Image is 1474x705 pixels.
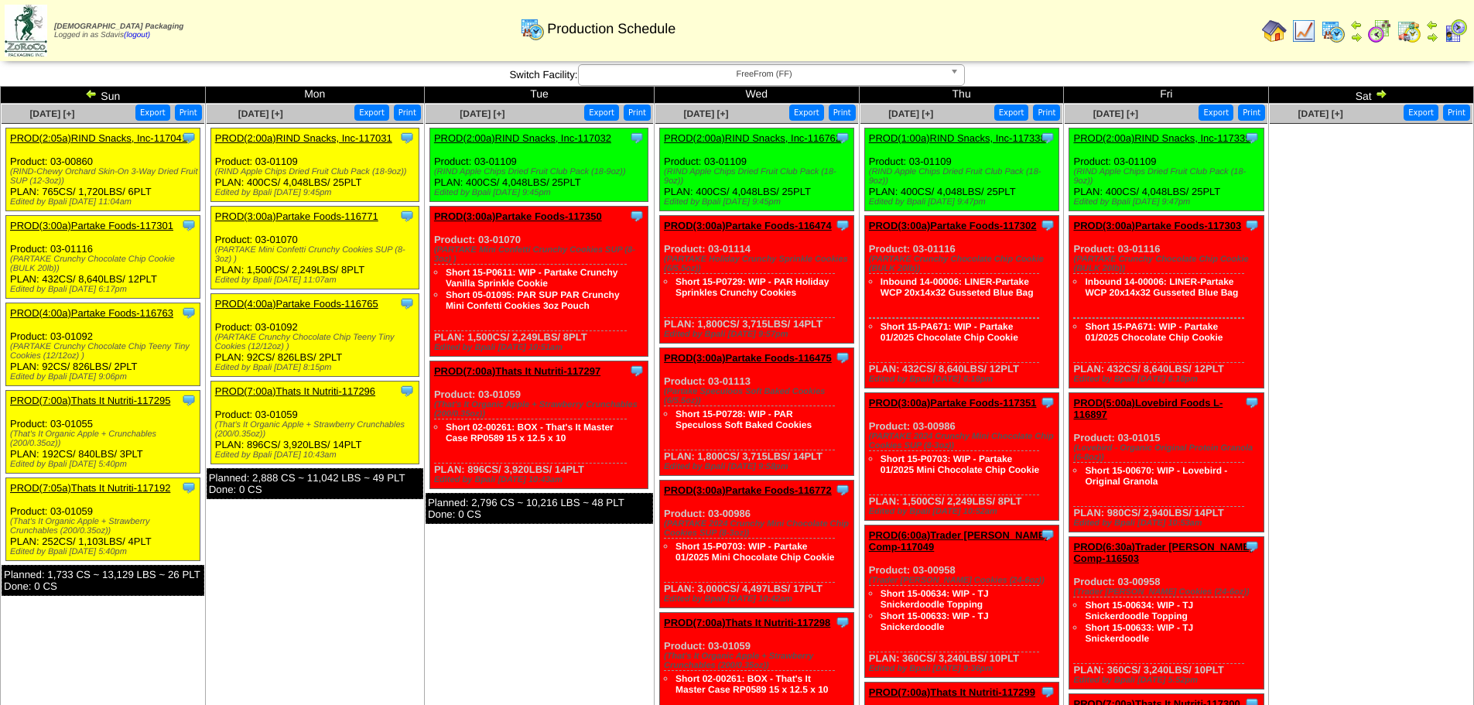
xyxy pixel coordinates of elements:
div: Edited by Bpali [DATE] 5:52pm [1073,676,1263,685]
a: Short 15-00670: WIP - Lovebird - Original Granola [1085,465,1227,487]
a: PROD(7:00a)Thats It Nutriti-117295 [10,395,170,406]
div: Edited by Bpali [DATE] 5:40pm [10,547,200,556]
a: PROD(3:00a)Partake Foods-116772 [664,484,832,496]
div: (That's It Organic Apple + Strawberry Crunchables (200/0.35oz)) [664,652,853,670]
span: Logged in as Sdavis [54,22,183,39]
div: (RIND-Chewy Orchard Skin-On 3-Way Dried Fruit SUP (12-3oz)) [10,167,200,186]
a: Short 15-PA671: WIP - Partake 01/2025 Chocolate Chip Cookie [1085,321,1223,343]
div: Product: 03-01113 PLAN: 1,800CS / 3,715LBS / 14PLT [660,348,854,476]
a: PROD(7:00a)Thats It Nutriti-117297 [434,365,600,377]
div: Edited by Bpali [DATE] 10:42am [664,594,853,604]
a: Inbound 14-00006: LINER-Partake WCP 20x14x32 Gusseted Blue Bag [1085,276,1238,298]
a: Short 15-P0703: WIP - Partake 01/2025 Mini Chocolate Chip Cookie [675,541,834,563]
img: Tooltip [835,614,850,630]
div: Product: 03-01109 PLAN: 400CS / 4,048LBS / 25PLT [429,128,648,202]
div: (Lovebird - Organic Original Protein Granola (6-8oz)) [1073,443,1263,462]
div: Product: 03-01059 PLAN: 896CS / 3,920LBS / 14PLT [429,361,648,489]
div: Product: 03-01092 PLAN: 92CS / 826LBS / 2PLT [210,294,419,377]
div: Product: 03-01092 PLAN: 92CS / 826LBS / 2PLT [6,303,200,386]
div: Edited by Bpali [DATE] 9:06pm [10,372,200,382]
img: Tooltip [1040,217,1055,233]
a: PROD(2:00a)RIND Snacks, Inc-117032 [434,132,611,144]
img: Tooltip [835,350,850,365]
div: (PARTAKE Crunchy Chocolate Chip Cookie (BULK 20lb)) [10,255,200,273]
div: Edited by Bpali [DATE] 9:45pm [434,188,648,197]
div: (Partake Speculoos Soft Baked Cookies (6/5.5oz)) [664,387,853,406]
div: Planned: 2,796 CS ~ 10,216 LBS ~ 48 PLT Done: 0 CS [426,493,653,524]
div: Edited by Bpali [DATE] 10:51am [434,343,648,352]
div: (That's It Organic Apple + Crunchables (200/0.35oz)) [10,430,200,448]
a: PROD(4:00a)Partake Foods-116763 [10,307,173,319]
img: arrowleft.gif [1426,19,1438,31]
a: PROD(7:05a)Thats It Nutriti-117192 [10,482,170,494]
div: Edited by Bpali [DATE] 10:43am [434,475,648,484]
div: (That's It Organic Apple + Strawberry Crunchables (200/0.35oz)) [10,517,200,536]
div: (PARTAKE Crunchy Chocolate Chip Cookie (BULK 20lb)) [869,255,1058,273]
a: PROD(3:00a)Partake Foods-116475 [664,352,832,364]
img: Tooltip [399,383,415,399]
button: Print [1238,104,1265,121]
div: (PARTAKE 2024 Crunchy Mini Chocolate Chip Cookies SUP (8-3oz)) [664,519,853,538]
button: Print [394,104,421,121]
img: Tooltip [1244,130,1260,145]
td: Fri [1064,87,1269,104]
a: Short 15-00634: WIP - TJ Snickerdoodle Topping [1085,600,1193,621]
a: PROD(2:00a)RIND Snacks, Inc-117031 [215,132,392,144]
td: Thu [859,87,1064,104]
div: Product: 03-00986 PLAN: 3,000CS / 4,497LBS / 17PLT [660,481,854,608]
div: Product: 03-00958 PLAN: 360CS / 3,240LBS / 10PLT [1069,537,1264,690]
img: Tooltip [399,296,415,311]
img: arrowright.gif [1426,31,1438,43]
a: Short 15-P0729: WIP - PAR Holiday Sprinkles Crunchy Cookies [675,276,829,298]
img: Tooltip [835,217,850,233]
a: PROD(2:00a)RIND Snacks, Inc-116762 [664,132,841,144]
button: Export [584,104,619,121]
img: Tooltip [181,217,197,233]
span: FreeFrom (FF) [585,65,944,84]
img: Tooltip [1244,395,1260,410]
td: Sat [1269,87,1474,104]
div: Product: 03-01070 PLAN: 1,500CS / 2,249LBS / 8PLT [429,207,648,357]
div: Edited by Bpali [DATE] 11:07am [215,275,419,285]
div: Edited by Bpali [DATE] 6:17pm [10,285,200,294]
img: Tooltip [399,130,415,145]
img: calendarprod.gif [520,16,545,41]
div: Edited by Bpali [DATE] 9:58pm [664,462,853,471]
img: arrowright.gif [1350,31,1363,43]
span: [DATE] [+] [888,108,933,119]
img: Tooltip [835,482,850,498]
img: Tooltip [1040,527,1055,542]
img: Tooltip [835,130,850,145]
img: Tooltip [629,130,645,145]
div: (RIND Apple Chips Dried Fruit Club Pack (18-9oz)) [1073,167,1263,186]
div: Edited by Bpali [DATE] 10:53am [1073,518,1263,528]
div: Product: 03-01109 PLAN: 400CS / 4,048LBS / 25PLT [210,128,419,202]
a: PROD(3:00a)Partake Foods-117303 [1073,220,1241,231]
div: (RIND Apple Chips Dried Fruit Club Pack (18-9oz)) [215,167,419,176]
a: [DATE] [+] [29,108,74,119]
a: [DATE] [+] [1093,108,1138,119]
div: (PARTAKE Holiday Crunchy Sprinkle Cookies (6/5.5oz)) [664,255,853,273]
a: [DATE] [+] [1298,108,1343,119]
img: Tooltip [629,363,645,378]
a: Inbound 14-00006: LINER-Partake WCP 20x14x32 Gusseted Blue Bag [881,276,1034,298]
img: Tooltip [1040,395,1055,410]
span: [DATE] [+] [238,108,283,119]
a: PROD(2:00a)RIND Snacks, Inc-117339 [1073,132,1250,144]
a: (logout) [124,31,150,39]
div: Planned: 1,733 CS ~ 13,129 LBS ~ 26 PLT Done: 0 CS [2,565,204,596]
a: PROD(3:00a)Partake Foods-117302 [869,220,1037,231]
a: Short 15-P0728: WIP - PAR Speculoss Soft Baked Cookies [675,409,812,430]
div: Product: 03-01116 PLAN: 432CS / 8,640LBS / 12PLT [6,216,200,299]
button: Export [994,104,1029,121]
div: Planned: 2,888 CS ~ 11,042 LBS ~ 49 PLT Done: 0 CS [207,468,423,499]
a: PROD(3:00a)Partake Foods-117351 [869,397,1037,409]
div: Edited by Bpali [DATE] 6:18pm [1073,375,1263,384]
div: Product: 03-01059 PLAN: 896CS / 3,920LBS / 14PLT [210,382,419,464]
div: Edited by Bpali [DATE] 9:45pm [215,188,419,197]
button: Export [1199,104,1233,121]
a: PROD(3:00a)Partake Foods-116771 [215,210,378,222]
div: (PARTAKE Crunchy Chocolate Chip Teeny Tiny Cookies (12/12oz) ) [10,342,200,361]
a: Short 15-00633: WIP - TJ Snickerdoodle [1085,622,1193,644]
